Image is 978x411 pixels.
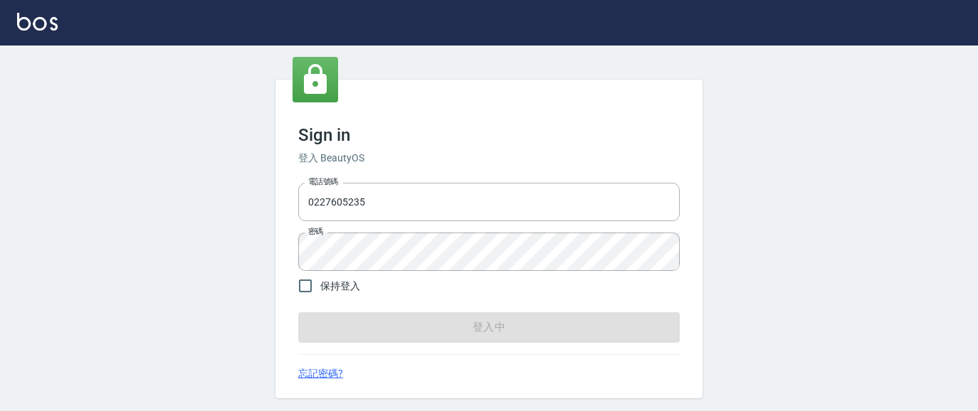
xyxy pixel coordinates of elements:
a: 忘記密碼? [298,366,343,381]
label: 密碼 [308,226,323,237]
img: Logo [17,13,58,31]
h6: 登入 BeautyOS [298,151,680,166]
h3: Sign in [298,125,680,145]
span: 保持登入 [320,279,360,294]
label: 電話號碼 [308,176,338,187]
